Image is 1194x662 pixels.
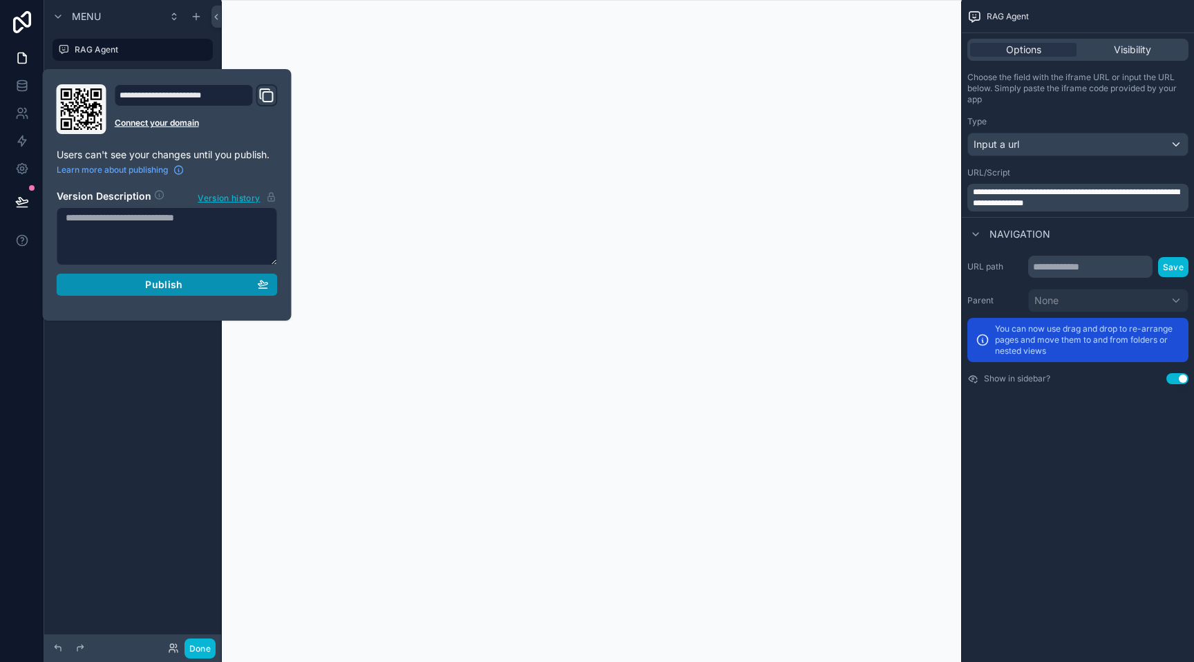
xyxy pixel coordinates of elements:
[53,39,213,61] a: RAG Agent
[184,639,216,659] button: Done
[57,274,278,296] button: Publish
[989,227,1050,241] span: Navigation
[967,167,1010,178] label: URL/Script
[115,117,278,129] a: Connect your domain
[198,190,260,204] span: Version history
[1006,43,1041,57] span: Options
[1028,289,1188,312] button: None
[53,68,213,90] a: Review Agent
[967,133,1188,156] button: Input a url
[987,11,1029,22] span: RAG Agent
[57,164,184,176] a: Learn more about publishing
[974,138,1019,151] span: Input a url
[967,184,1188,211] div: scrollable content
[984,373,1050,384] label: Show in sidebar?
[995,323,1180,357] p: You can now use drag and drop to re-arrange pages and move them to and from folders or nested views
[57,189,151,205] h2: Version Description
[1158,257,1188,277] button: Save
[115,84,278,134] div: Domain and Custom Link
[1034,294,1059,308] span: None
[75,44,205,55] label: RAG Agent
[72,10,101,23] span: Menu
[57,164,168,176] span: Learn more about publishing
[145,278,182,291] span: Publish
[197,189,277,205] button: Version history
[967,72,1188,105] p: Choose the field with the iframe URL or input the URL below. Simply paste the iframe code provide...
[967,295,1023,306] label: Parent
[967,116,987,127] label: Type
[57,148,278,162] p: Users can't see your changes until you publish.
[967,261,1023,272] label: URL path
[1114,43,1151,57] span: Visibility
